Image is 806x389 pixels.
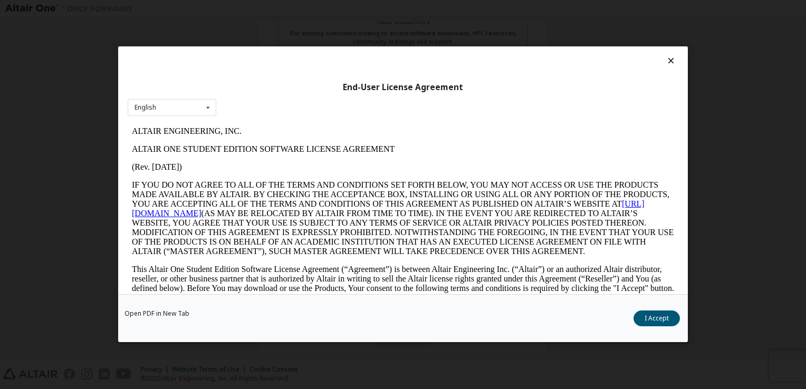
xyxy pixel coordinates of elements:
[4,142,546,180] p: This Altair One Student Edition Software License Agreement (“Agreement”) is between Altair Engine...
[4,58,546,134] p: IF YOU DO NOT AGREE TO ALL OF THE TERMS AND CONDITIONS SET FORTH BELOW, YOU MAY NOT ACCESS OR USE...
[4,77,517,95] a: [URL][DOMAIN_NAME]
[4,22,546,32] p: ALTAIR ONE STUDENT EDITION SOFTWARE LICENSE AGREEMENT
[4,40,546,50] p: (Rev. [DATE])
[124,311,189,317] a: Open PDF in New Tab
[4,4,546,14] p: ALTAIR ENGINEERING, INC.
[128,82,678,93] div: End-User License Agreement
[135,104,156,111] div: English
[634,311,680,327] button: I Accept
